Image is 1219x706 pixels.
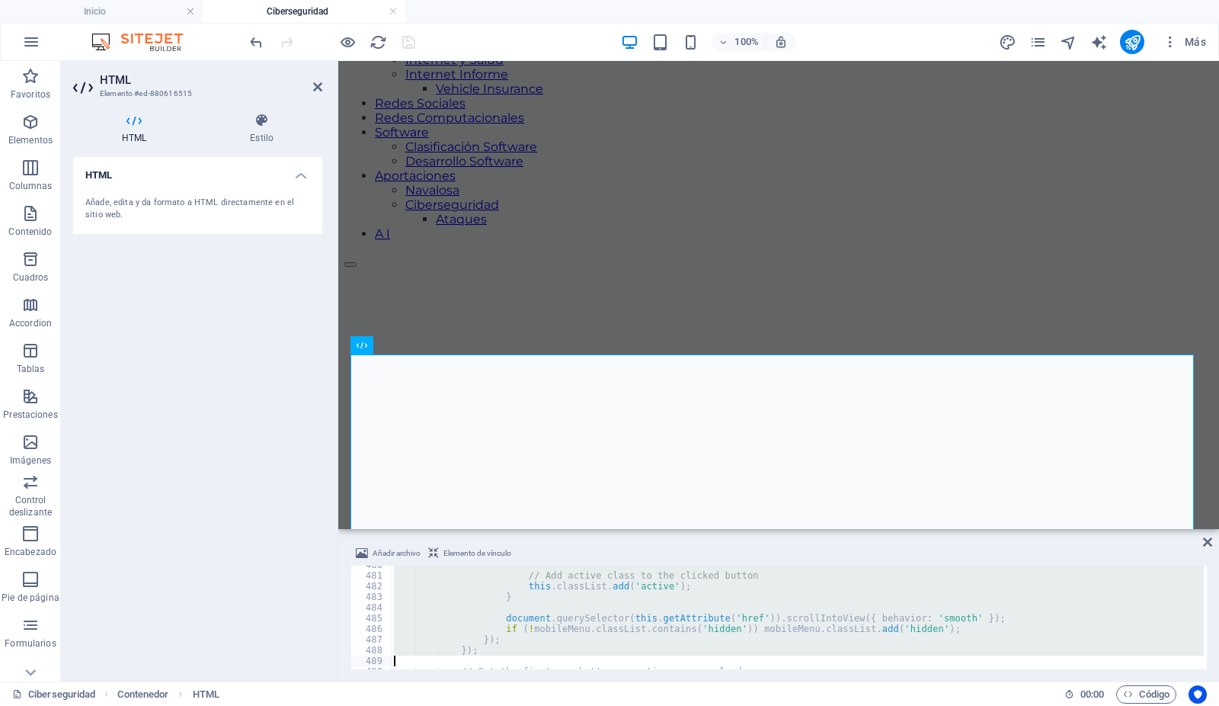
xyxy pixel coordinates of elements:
div: 490 [351,666,392,677]
span: Código [1123,685,1169,704]
button: reload [370,33,388,51]
button: pages [1029,33,1047,51]
button: Más [1157,30,1212,54]
img: Editor Logo [88,33,202,51]
span: 00 00 [1080,685,1104,704]
p: Pie de página [2,592,59,604]
i: Volver a cargar página [370,34,388,51]
span: Más [1163,34,1206,50]
nav: breadcrumb [118,685,219,704]
div: Añade, edita y da formato a HTML directamente en el sitio web. [85,197,310,222]
p: Accordion [9,317,52,329]
p: Favoritos [11,88,50,101]
h2: HTML [100,73,322,87]
i: Deshacer: Cambiar HTML (Ctrl+Z) [248,34,266,51]
button: design [998,33,1016,51]
button: publish [1120,30,1144,54]
span: Añadir archivo [373,544,421,563]
p: Imágenes [10,454,51,467]
h4: HTML [73,113,201,145]
div: 485 [351,613,392,624]
h6: Tiempo de la sesión [1064,685,1105,704]
p: Elementos [8,134,53,146]
span: Haz clic para seleccionar y doble clic para editar [118,685,169,704]
div: 489 [351,656,392,666]
button: Elemento de vínculo [426,544,514,563]
button: Usercentrics [1189,685,1207,704]
i: Páginas (Ctrl+Alt+S) [1029,34,1047,51]
span: Elemento de vínculo [443,544,511,563]
p: Prestaciones [3,409,57,421]
i: Publicar [1124,34,1141,51]
i: Navegador [1060,34,1077,51]
p: Encabezado [5,546,56,558]
h4: Estilo [201,113,322,145]
a: Haz clic para cancelar la selección y doble clic para abrir páginas [12,685,95,704]
p: Contenido [8,226,52,238]
h4: HTML [73,157,322,185]
i: Diseño (Ctrl+Alt+Y) [999,34,1016,51]
h4: Ciberseguridad [203,3,405,20]
span: Haz clic para seleccionar y doble clic para editar [193,685,219,704]
i: AI Writer [1090,34,1108,51]
div: 488 [351,645,392,656]
button: Código [1116,685,1176,704]
div: 486 [351,624,392,634]
span: : [1091,688,1093,700]
div: 483 [351,592,392,602]
button: Añadir archivo [354,544,423,563]
div: 482 [351,581,392,592]
div: 481 [351,570,392,581]
div: 487 [351,634,392,645]
p: Formularios [5,637,56,650]
button: 100% [712,33,766,51]
h3: Elemento #ed-880616515 [100,87,292,101]
p: Tablas [17,363,45,375]
h6: 100% [734,33,759,51]
button: undo [248,33,266,51]
i: Al redimensionar, ajustar el nivel de zoom automáticamente para ajustarse al dispositivo elegido. [774,35,788,49]
button: navigator [1059,33,1077,51]
p: Cuadros [13,271,49,284]
button: text_generator [1089,33,1108,51]
div: 484 [351,602,392,613]
p: Columnas [9,180,53,192]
